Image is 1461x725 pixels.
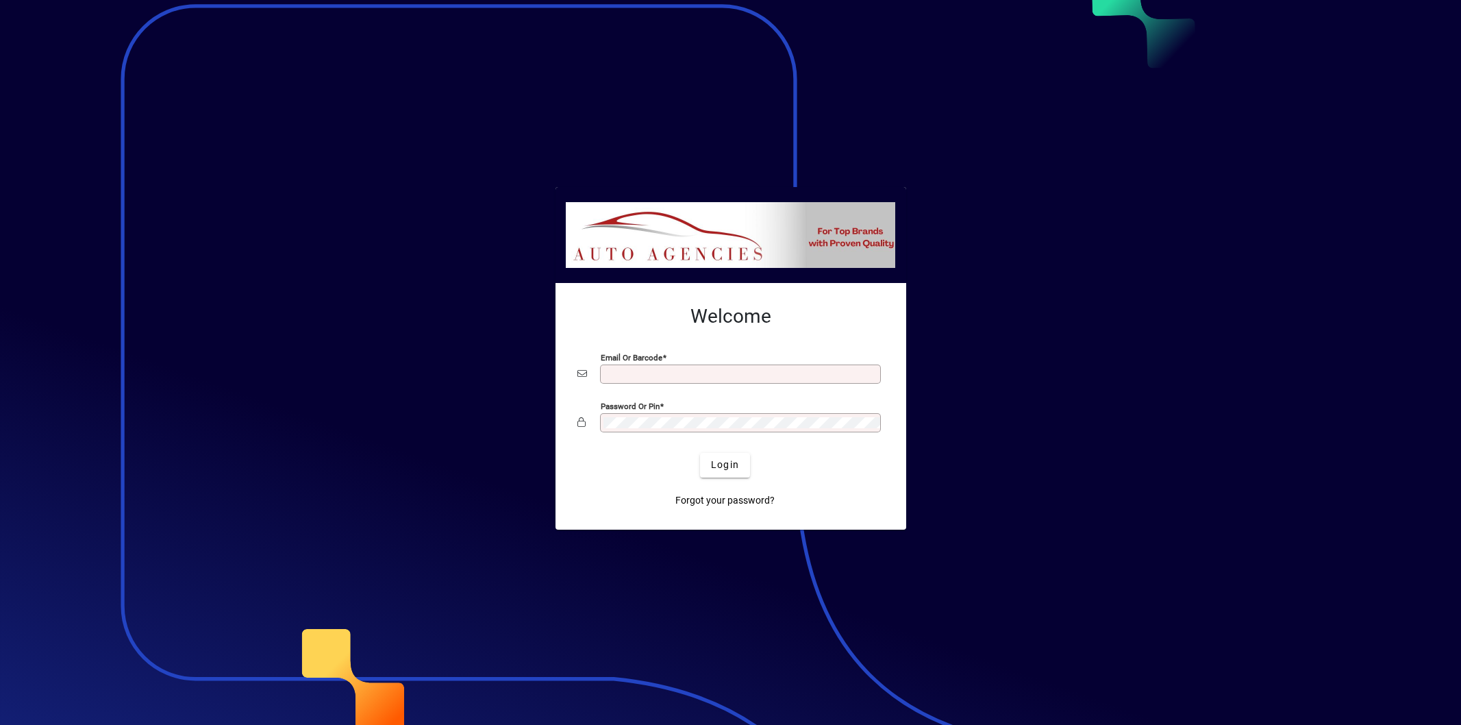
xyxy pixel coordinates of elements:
[601,401,660,410] mat-label: Password or Pin
[670,489,780,513] a: Forgot your password?
[711,458,739,472] span: Login
[675,493,775,508] span: Forgot your password?
[700,453,750,478] button: Login
[601,352,662,362] mat-label: Email or Barcode
[577,305,884,328] h2: Welcome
